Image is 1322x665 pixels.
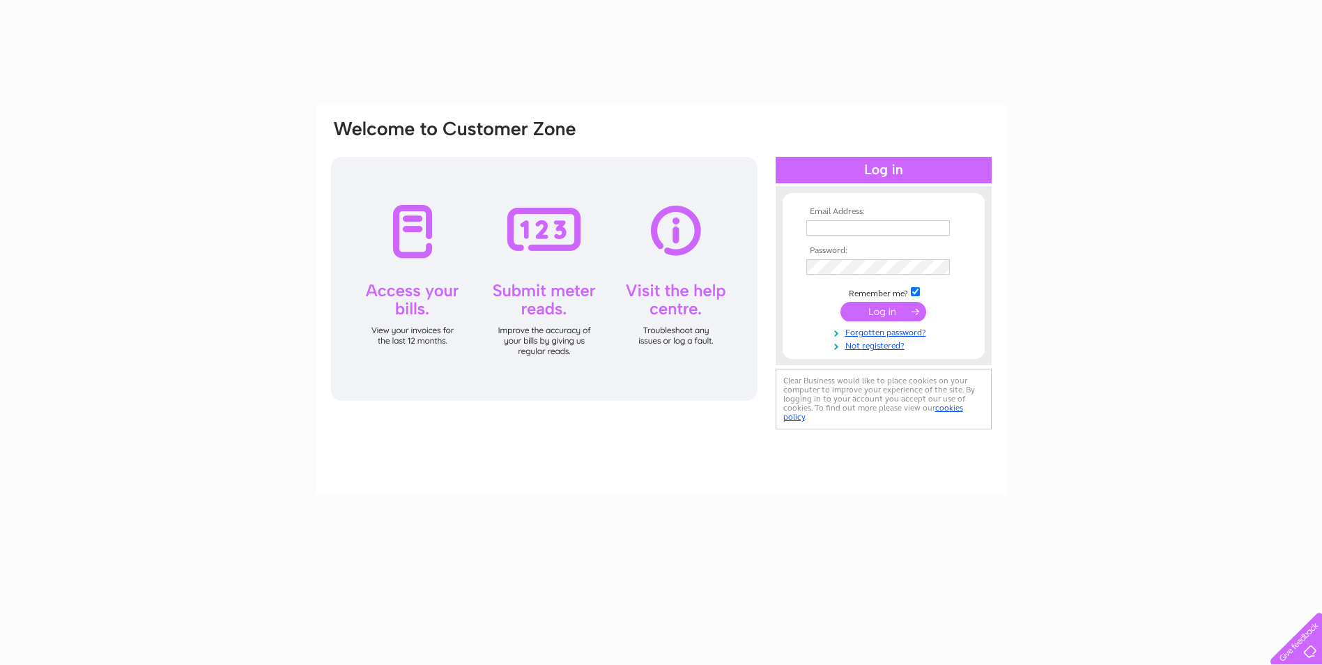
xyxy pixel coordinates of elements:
[783,403,963,422] a: cookies policy
[806,338,964,351] a: Not registered?
[803,246,964,256] th: Password:
[803,285,964,299] td: Remember me?
[776,369,992,429] div: Clear Business would like to place cookies on your computer to improve your experience of the sit...
[806,325,964,338] a: Forgotten password?
[803,207,964,217] th: Email Address:
[840,302,926,321] input: Submit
